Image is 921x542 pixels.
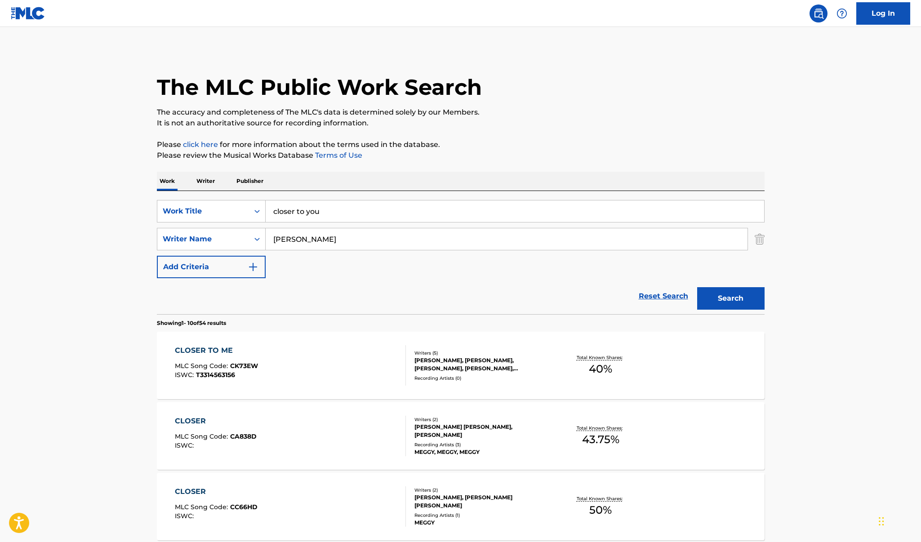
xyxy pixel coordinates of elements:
[414,375,550,382] div: Recording Artists ( 0 )
[634,286,693,306] a: Reset Search
[414,441,550,448] div: Recording Artists ( 3 )
[697,287,765,310] button: Search
[833,4,851,22] div: Help
[230,432,257,440] span: CA838D
[230,503,258,511] span: CC66HD
[810,4,828,22] a: Public Search
[157,172,178,191] p: Work
[414,423,550,439] div: [PERSON_NAME] [PERSON_NAME], [PERSON_NAME]
[577,495,625,502] p: Total Known Shares:
[577,425,625,431] p: Total Known Shares:
[196,371,235,379] span: T3314563156
[175,441,196,449] span: ISWC :
[157,107,765,118] p: The accuracy and completeness of The MLC's data is determined solely by our Members.
[876,499,921,542] iframe: Chat Widget
[589,502,612,518] span: 50 %
[813,8,824,19] img: search
[157,332,765,399] a: CLOSER TO MEMLC Song Code:CK73EWISWC:T3314563156Writers (5)[PERSON_NAME], [PERSON_NAME], [PERSON_...
[755,228,765,250] img: Delete Criterion
[414,356,550,373] div: [PERSON_NAME], [PERSON_NAME], [PERSON_NAME], [PERSON_NAME], [PERSON_NAME]
[414,493,550,510] div: [PERSON_NAME], [PERSON_NAME] [PERSON_NAME]
[163,234,244,244] div: Writer Name
[414,416,550,423] div: Writers ( 2 )
[414,350,550,356] div: Writers ( 5 )
[163,206,244,217] div: Work Title
[582,431,619,448] span: 43.75 %
[248,262,258,272] img: 9d2ae6d4665cec9f34b9.svg
[11,7,45,20] img: MLC Logo
[856,2,910,25] a: Log In
[589,361,612,377] span: 40 %
[414,519,550,527] div: MEGGY
[175,432,230,440] span: MLC Song Code :
[836,8,847,19] img: help
[175,503,230,511] span: MLC Song Code :
[157,402,765,470] a: CLOSERMLC Song Code:CA838DISWC:Writers (2)[PERSON_NAME] [PERSON_NAME], [PERSON_NAME]Recording Art...
[234,172,266,191] p: Publisher
[313,151,362,160] a: Terms of Use
[157,256,266,278] button: Add Criteria
[183,140,218,149] a: click here
[157,150,765,161] p: Please review the Musical Works Database
[175,512,196,520] span: ISWC :
[194,172,218,191] p: Writer
[876,499,921,542] div: Chat-Widget
[577,354,625,361] p: Total Known Shares:
[879,508,884,535] div: Ziehen
[157,74,482,101] h1: The MLC Public Work Search
[414,487,550,493] div: Writers ( 2 )
[157,473,765,540] a: CLOSERMLC Song Code:CC66HDISWC:Writers (2)[PERSON_NAME], [PERSON_NAME] [PERSON_NAME]Recording Art...
[175,371,196,379] span: ISWC :
[414,512,550,519] div: Recording Artists ( 1 )
[175,345,258,356] div: CLOSER TO ME
[157,200,765,314] form: Search Form
[230,362,258,370] span: CK73EW
[157,118,765,129] p: It is not an authoritative source for recording information.
[414,448,550,456] div: MEGGY, MEGGY, MEGGY
[175,362,230,370] span: MLC Song Code :
[175,486,258,497] div: CLOSER
[175,416,257,426] div: CLOSER
[157,319,226,327] p: Showing 1 - 10 of 54 results
[157,139,765,150] p: Please for more information about the terms used in the database.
